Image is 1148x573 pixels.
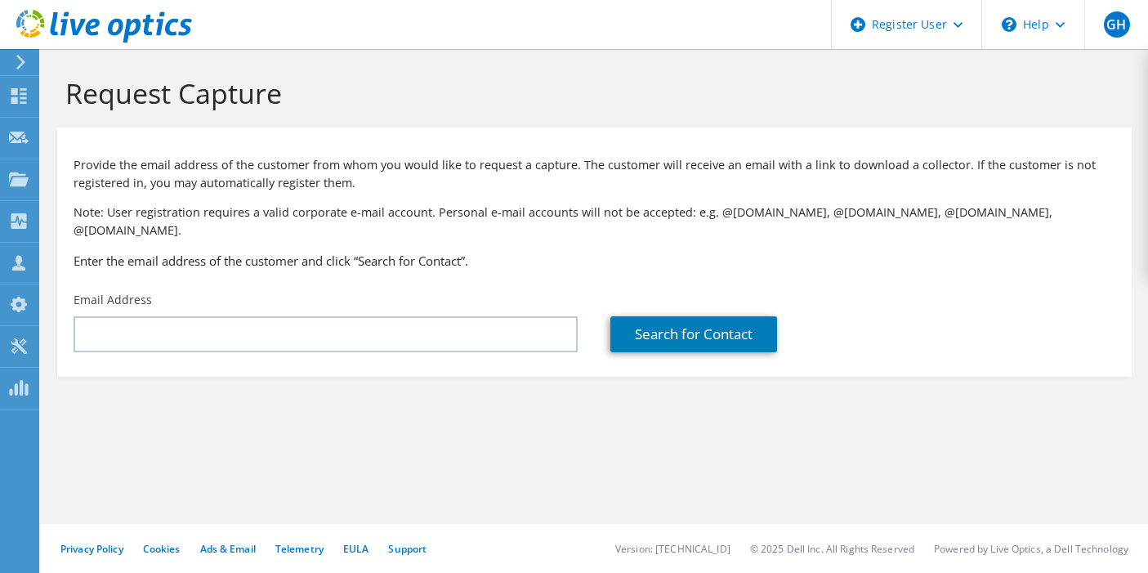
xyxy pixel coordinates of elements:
a: Support [388,542,427,556]
svg: \n [1002,17,1016,32]
h1: Request Capture [65,76,1115,110]
span: GH [1104,11,1130,38]
li: © 2025 Dell Inc. All Rights Reserved [750,542,914,556]
a: EULA [343,542,369,556]
p: Note: User registration requires a valid corporate e-mail account. Personal e-mail accounts will ... [74,204,1115,239]
li: Version: [TECHNICAL_ID] [615,542,730,556]
a: Ads & Email [200,542,256,556]
li: Powered by Live Optics, a Dell Technology [934,542,1128,556]
a: Cookies [143,542,181,556]
a: Privacy Policy [60,542,123,556]
p: Provide the email address of the customer from whom you would like to request a capture. The cust... [74,156,1115,192]
a: Telemetry [275,542,324,556]
h3: Enter the email address of the customer and click “Search for Contact”. [74,252,1115,270]
a: Search for Contact [610,316,777,352]
label: Email Address [74,292,152,308]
